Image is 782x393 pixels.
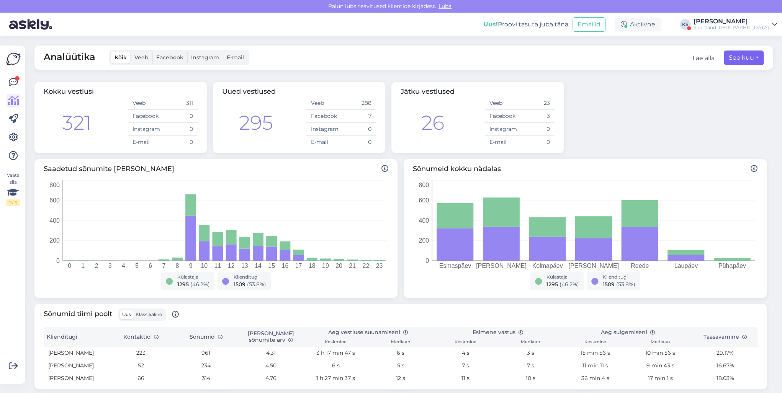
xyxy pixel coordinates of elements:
th: Aeg sulgemiseni [563,327,693,338]
td: 4 s [433,347,498,359]
tspan: 18 [309,263,316,269]
td: 10 min 56 s [628,347,692,359]
div: 2 / 3 [6,199,20,206]
td: 17 min 1 s [628,372,692,385]
td: 52 [108,359,173,372]
th: Esimene vastus [433,327,563,338]
td: 36 min 4 s [563,372,628,385]
td: 16.67% [693,359,757,372]
tspan: 0 [56,258,60,264]
tspan: 400 [419,217,429,224]
th: Klienditugi [44,327,108,347]
tspan: 3 [108,263,112,269]
span: ( 46.2 %) [190,281,210,288]
td: 0 [163,110,198,123]
td: 0 [341,136,376,149]
div: Klienditugi [603,274,635,280]
td: 66 [108,372,173,385]
td: 0 [163,136,198,149]
td: 7 s [433,359,498,372]
tspan: 600 [49,197,60,204]
tspan: [PERSON_NAME] [476,263,527,269]
tspan: Pühapäev [718,263,746,269]
span: Sõnumid tiimi poolt [44,308,179,321]
span: Facebook [156,54,183,61]
th: [PERSON_NAME] sõnumite arv [238,327,303,347]
td: 9 min 43 s [628,359,692,372]
span: Luba [436,3,454,10]
tspan: [PERSON_NAME] [568,263,619,269]
tspan: 0 [425,258,429,264]
tspan: 1 [81,263,85,269]
div: Klienditugi [234,274,266,280]
th: Mediaan [498,338,563,347]
tspan: Reede [631,263,649,269]
th: Kontaktid [108,327,173,347]
span: Uus [122,311,131,317]
button: Emailid [573,17,605,32]
tspan: 20 [335,263,342,269]
tspan: 14 [255,263,262,269]
span: Sõnumeid kokku nädalas [413,164,757,174]
td: 234 [173,359,238,372]
span: Jätku vestlused [401,87,455,96]
td: 12 s [368,372,433,385]
td: Facebook [485,110,520,123]
td: 7 [341,110,376,123]
td: 23 [520,97,555,110]
span: Kõik [115,54,127,61]
div: 321 [62,108,91,138]
td: 4.76 [238,372,303,385]
td: 5 s [368,359,433,372]
td: 3 s [498,347,563,359]
b: Uus! [483,21,498,28]
span: 1295 [546,281,558,288]
td: 4.50 [238,359,303,372]
td: 3 h 17 min 47 s [303,347,368,359]
div: Külastaja [546,274,579,280]
th: Mediaan [368,338,433,347]
td: 11 min 11 s [563,359,628,372]
td: E-mail [485,136,520,149]
div: [PERSON_NAME] [694,18,769,24]
span: Instagram [191,54,219,61]
td: [PERSON_NAME] [44,359,108,372]
td: 223 [108,347,173,359]
tspan: 6 [149,263,152,269]
tspan: 13 [241,263,248,269]
td: 314 [173,372,238,385]
a: [PERSON_NAME]Sportland [GEOGRAPHIC_DATA] [694,18,777,31]
th: Aeg vestluse suunamiseni [303,327,433,338]
div: Külastaja [177,274,210,280]
div: 295 [239,108,273,138]
tspan: Kolmapäev [532,263,563,269]
td: 11 s [433,372,498,385]
tspan: 200 [49,237,60,244]
td: 6 s [303,359,368,372]
tspan: 400 [49,217,60,224]
span: 1509 [603,281,615,288]
tspan: Laupäev [674,263,697,269]
td: 15 min 56 s [563,347,628,359]
tspan: Esmaspäev [439,263,471,269]
td: Facebook [306,110,341,123]
div: Vaata siia [6,172,20,206]
tspan: 9 [189,263,193,269]
th: Mediaan [628,338,692,347]
td: 3 [520,110,555,123]
td: E-mail [128,136,163,149]
div: Proovi tasuta juba täna: [483,20,569,29]
td: 10 s [498,372,563,385]
th: Keskmine [303,338,368,347]
td: Veeb [485,97,520,110]
td: 0 [163,123,198,136]
span: 1295 [177,281,189,288]
td: 0 [341,123,376,136]
td: 288 [341,97,376,110]
td: 0 [520,136,555,149]
span: E-mail [227,54,244,61]
tspan: 8 [175,263,179,269]
th: Taasavamine [693,327,757,347]
tspan: 200 [419,237,429,244]
span: Uued vestlused [222,87,276,96]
